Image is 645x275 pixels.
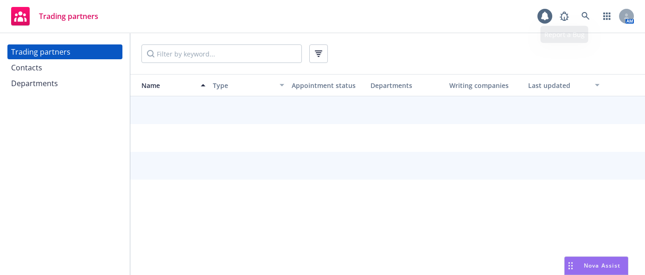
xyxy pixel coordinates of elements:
[292,81,363,90] div: Appointment status
[134,81,195,90] div: Name
[370,81,442,90] div: Departments
[584,262,620,269] span: Nova Assist
[11,60,42,75] div: Contacts
[367,74,446,96] button: Departments
[141,44,302,63] input: Filter by keyword...
[576,7,595,25] a: Search
[449,81,521,90] div: Writing companies
[213,81,274,90] div: Type
[11,44,70,59] div: Trading partners
[598,7,616,25] a: Switch app
[209,74,288,96] button: Type
[524,74,603,96] button: Last updated
[555,7,574,25] a: Report a Bug
[7,60,122,75] a: Contacts
[565,257,576,275] div: Drag to move
[446,74,524,96] button: Writing companies
[528,81,589,90] div: Last updated
[130,74,209,96] button: Name
[7,44,122,59] a: Trading partners
[11,76,58,91] div: Departments
[288,74,367,96] button: Appointment status
[7,3,102,29] a: Trading partners
[564,256,628,275] button: Nova Assist
[39,12,98,20] span: Trading partners
[7,76,122,91] a: Departments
